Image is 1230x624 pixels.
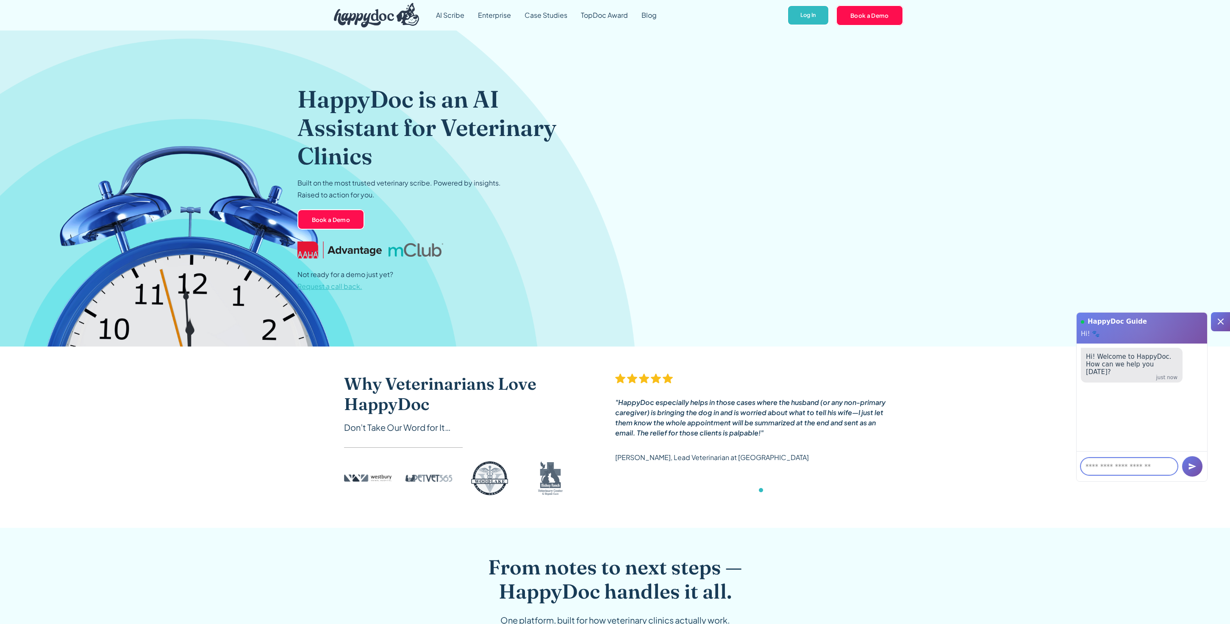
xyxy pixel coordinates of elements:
div: Show slide 3 of 6 [745,488,749,492]
em: "HappyDoc especially helps in those cases where the husband (or any non-primary caregiver) is bri... [615,398,886,437]
div: Don’t Take Our Word for It… [344,421,581,434]
img: AAHA Advantage logo [297,241,382,258]
h2: Why Veterinarians Love HappyDoc [344,374,581,414]
a: Book a Demo [297,209,365,230]
p: Built on the most trusted veterinary scribe. Powered by insights. Raised to action for you. [297,177,501,201]
p: Not ready for a demo just yet? [297,269,393,292]
div: Show slide 6 of 6 [766,488,770,492]
a: Log In [787,5,829,26]
div: Show slide 5 of 6 [759,488,763,492]
img: HappyDoc Logo: A happy dog with his ear up, listening. [334,3,419,28]
div: 5 of 6 [615,374,886,501]
p: [PERSON_NAME], Lead Veterinarian at [GEOGRAPHIC_DATA] [615,452,809,463]
h1: HappyDoc is an AI Assistant for Veterinary Clinics [297,85,583,170]
a: Book a Demo [836,5,903,25]
img: mclub logo [389,243,443,257]
div: Show slide 2 of 6 [738,488,742,492]
div: carousel [615,374,886,501]
h2: From notes to next steps — HappyDoc handles it all. [453,555,778,604]
div: Show slide 1 of 6 [731,488,735,492]
div: Show slide 4 of 6 [752,488,756,492]
img: Woodlake logo [466,461,514,495]
img: Westbury [344,461,391,495]
img: PetVet 365 logo [405,461,453,495]
img: Bishop Ranch logo [527,461,575,495]
a: home [327,1,419,30]
span: Request a call back. [297,282,362,291]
